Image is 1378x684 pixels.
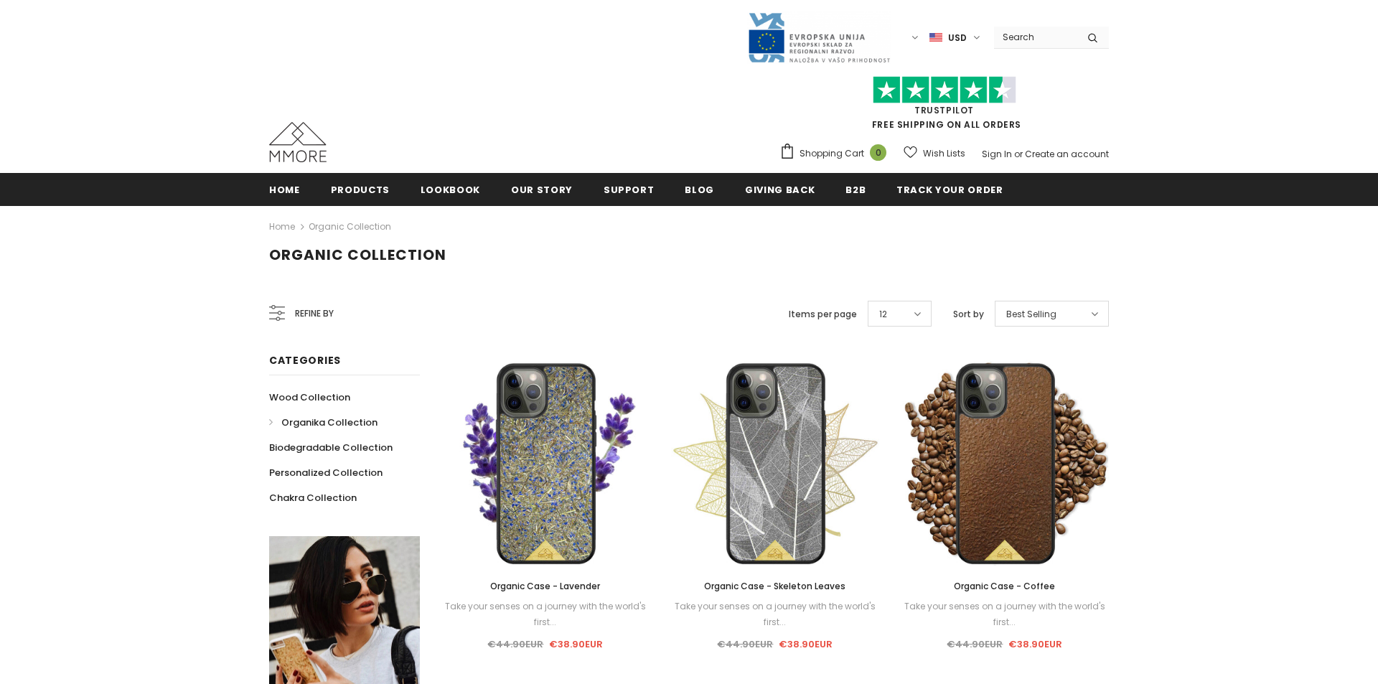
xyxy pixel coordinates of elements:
[870,144,886,161] span: 0
[421,183,480,197] span: Lookbook
[269,385,350,410] a: Wood Collection
[800,146,864,161] span: Shopping Cart
[1006,307,1056,322] span: Best Selling
[685,183,714,197] span: Blog
[929,32,942,44] img: USD
[269,218,295,235] a: Home
[269,485,357,510] a: Chakra Collection
[747,31,891,43] a: Javni Razpis
[421,173,480,205] a: Lookbook
[549,637,603,651] span: €38.90EUR
[487,637,543,651] span: €44.90EUR
[281,416,378,429] span: Organika Collection
[295,306,334,322] span: Refine by
[896,183,1003,197] span: Track your order
[747,11,891,64] img: Javni Razpis
[1008,637,1062,651] span: €38.90EUR
[511,183,573,197] span: Our Story
[671,578,879,594] a: Organic Case - Skeleton Leaves
[490,580,600,592] span: Organic Case - Lavender
[873,76,1016,104] img: Trust Pilot Stars
[745,173,815,205] a: Giving back
[685,173,714,205] a: Blog
[511,173,573,205] a: Our Story
[845,173,866,205] a: B2B
[269,173,300,205] a: Home
[745,183,815,197] span: Giving back
[845,183,866,197] span: B2B
[269,353,341,367] span: Categories
[954,580,1055,592] span: Organic Case - Coffee
[789,307,857,322] label: Items per page
[896,173,1003,205] a: Track your order
[269,460,383,485] a: Personalized Collection
[309,220,391,233] a: Organic Collection
[269,245,446,265] span: Organic Collection
[994,27,1077,47] input: Search Site
[269,466,383,479] span: Personalized Collection
[982,148,1012,160] a: Sign In
[604,173,655,205] a: support
[779,143,894,164] a: Shopping Cart 0
[948,31,967,45] span: USD
[604,183,655,197] span: support
[1014,148,1023,160] span: or
[269,410,378,435] a: Organika Collection
[1025,148,1109,160] a: Create an account
[923,146,965,161] span: Wish Lists
[441,599,650,630] div: Take your senses on a journey with the world's first...
[269,435,393,460] a: Biodegradable Collection
[901,578,1109,594] a: Organic Case - Coffee
[671,599,879,630] div: Take your senses on a journey with the world's first...
[269,122,327,162] img: MMORE Cases
[441,578,650,594] a: Organic Case - Lavender
[953,307,984,322] label: Sort by
[269,491,357,505] span: Chakra Collection
[269,390,350,404] span: Wood Collection
[879,307,887,322] span: 12
[904,141,965,166] a: Wish Lists
[717,637,773,651] span: €44.90EUR
[704,580,845,592] span: Organic Case - Skeleton Leaves
[947,637,1003,651] span: €44.90EUR
[779,83,1109,131] span: FREE SHIPPING ON ALL ORDERS
[331,173,390,205] a: Products
[901,599,1109,630] div: Take your senses on a journey with the world's first...
[914,104,974,116] a: Trustpilot
[331,183,390,197] span: Products
[269,441,393,454] span: Biodegradable Collection
[779,637,833,651] span: €38.90EUR
[269,183,300,197] span: Home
